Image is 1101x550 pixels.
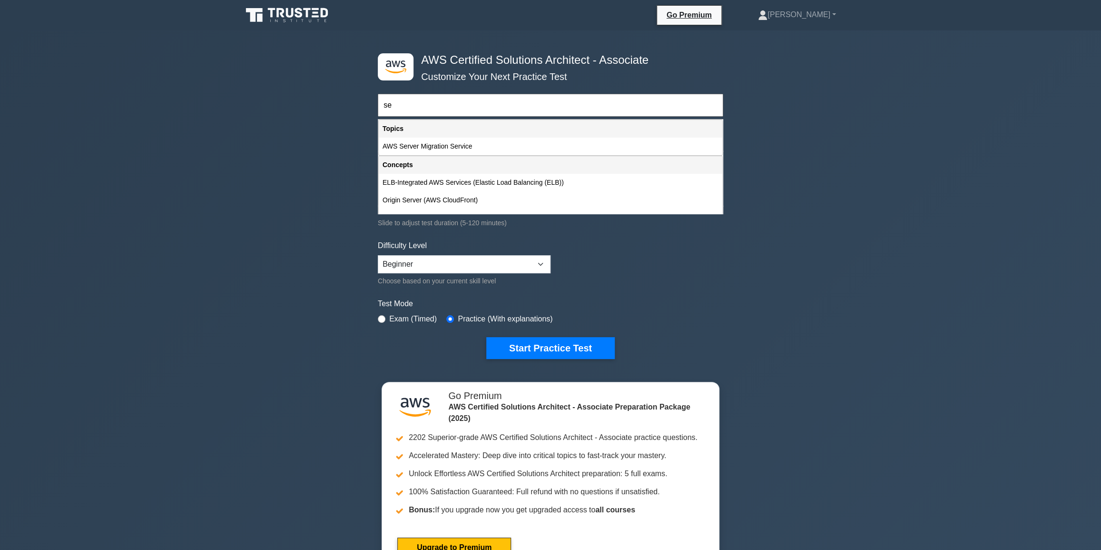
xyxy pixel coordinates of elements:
label: Test Mode [378,298,723,310]
div: AWS Server Migration Service [379,138,722,155]
div: Concepts [379,156,722,174]
label: Exam (Timed) [389,313,437,325]
a: Go Premium [661,9,718,21]
input: Start typing to filter on topic or concept... [378,94,723,117]
div: Choose based on your current skill level [378,275,550,287]
a: [PERSON_NAME] [735,5,859,24]
div: ELB-Integrated AWS Services (Elastic Load Balancing (ELB)) [379,174,722,191]
label: Difficulty Level [378,240,427,251]
h4: AWS Certified Solutions Architect - Associate [417,53,677,67]
label: Practice (With explanations) [458,313,552,325]
button: Start Practice Test [486,337,615,359]
div: Topics [379,120,722,138]
div: Integration with AWS Services (AWS CloudTrail) [379,209,722,227]
div: Origin Server (AWS CloudFront) [379,191,722,209]
div: Slide to adjust test duration (5-120 minutes) [378,217,723,229]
